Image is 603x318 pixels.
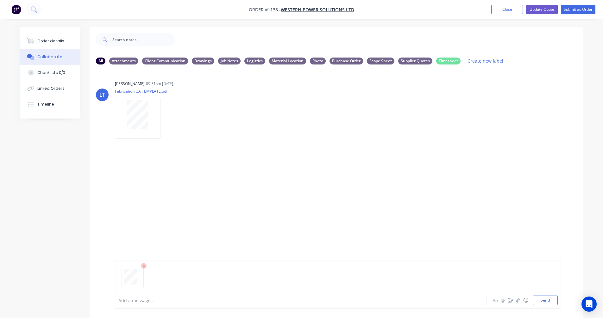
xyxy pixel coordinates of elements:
button: Collaborate [20,49,80,65]
div: All [96,58,105,64]
div: Checklists 0/0 [37,70,65,76]
button: Update Quote [526,5,558,14]
button: Timeline [20,96,80,112]
div: Linked Orders [37,86,65,91]
div: Attachments [109,58,138,64]
div: Collaborate [37,54,62,60]
div: Drawings [192,58,214,64]
div: Supplier Quotes [398,58,432,64]
div: 09:31am [DATE] [146,81,173,87]
p: Fabrication QA TEMPLATE.pdf [115,89,167,94]
div: Open Intercom Messenger [581,297,597,312]
div: Material Location [269,58,306,64]
button: Close [491,5,523,14]
button: Order details [20,33,80,49]
div: Timesheet [436,58,461,64]
a: WESTERN POWER SOLUTIONS LTD [281,7,354,13]
button: Create new label [464,57,507,65]
input: Search notes... [112,33,175,46]
button: Linked Orders [20,81,80,96]
button: ☺ [522,297,530,304]
button: Submit as Order [561,5,595,14]
div: Logistics [244,58,265,64]
div: Client Communication [142,58,188,64]
button: Aa [492,297,499,304]
button: Send [533,296,558,305]
span: Order #1138 - [249,7,281,13]
div: Photo [310,58,326,64]
div: LT [99,91,105,99]
div: Timeline [37,101,54,107]
div: Scope Sheet [367,58,394,64]
div: Purchase Order [330,58,363,64]
img: Factory [11,5,21,14]
div: [PERSON_NAME] [115,81,145,87]
button: Checklists 0/0 [20,65,80,81]
button: @ [499,297,507,304]
div: Job Notes [218,58,241,64]
div: Order details [37,38,64,44]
